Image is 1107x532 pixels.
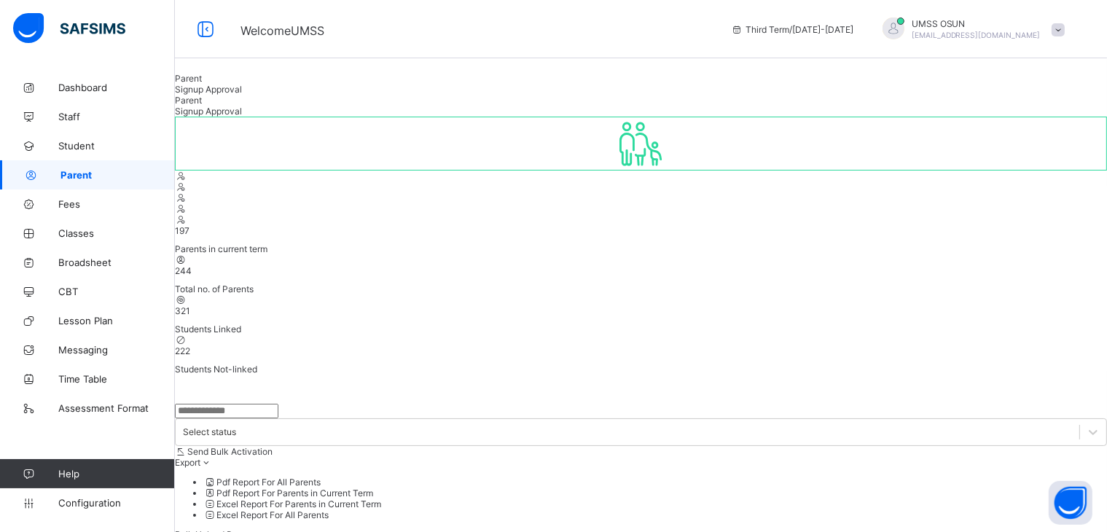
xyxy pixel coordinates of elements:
li: dropdown-list-item-null-3 [204,509,1107,520]
span: Parent [175,73,202,84]
span: 222 [175,345,190,356]
span: 321 [175,305,190,316]
span: Export [175,457,200,468]
span: Lesson Plan [58,315,175,326]
span: [EMAIL_ADDRESS][DOMAIN_NAME] [912,31,1041,39]
span: Broadsheet [58,257,175,268]
span: Fees [58,198,175,210]
div: UMSSOSUN [868,17,1072,42]
div: Select status [183,427,236,438]
span: Welcome UMSS [240,23,324,38]
span: Parents in current term [175,243,267,254]
span: Help [58,468,174,480]
span: Assessment Format [58,402,175,414]
span: Signup Approval [175,84,242,95]
li: dropdown-list-item-null-0 [204,477,1107,488]
span: Messaging [58,344,175,356]
span: Configuration [58,497,174,509]
span: Student [58,140,175,152]
span: Classes [58,227,175,239]
span: Students Not-linked [175,364,257,375]
span: 244 [175,265,192,276]
span: Time Table [58,373,175,385]
button: Open asap [1049,481,1092,525]
span: Students Linked [175,324,241,335]
span: UMSS OSUN [912,18,1041,29]
span: Parent [60,169,175,181]
span: Send Bulk Activation [187,446,273,457]
span: Staff [58,111,175,122]
span: session/term information [731,24,853,35]
img: safsims [13,13,125,44]
span: 197 [175,225,189,236]
span: Signup Approval [175,106,242,117]
span: CBT [58,286,175,297]
span: Dashboard [58,82,175,93]
span: Total no. of Parents [175,283,254,294]
li: dropdown-list-item-null-1 [204,488,1107,498]
li: dropdown-list-item-null-2 [204,498,1107,509]
span: Parent [175,95,202,106]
